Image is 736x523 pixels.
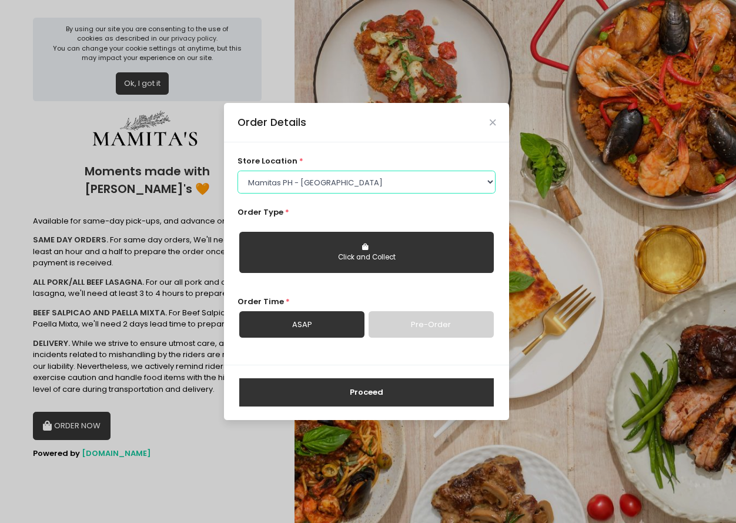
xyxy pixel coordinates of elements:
span: store location [237,155,297,166]
button: Close [490,119,496,125]
a: ASAP [239,311,364,338]
span: Order Type [237,206,283,218]
a: Pre-Order [369,311,494,338]
div: Order Details [237,115,306,130]
button: Click and Collect [239,232,494,273]
span: Order Time [237,296,284,307]
button: Proceed [239,378,494,407]
div: Click and Collect [247,252,486,263]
